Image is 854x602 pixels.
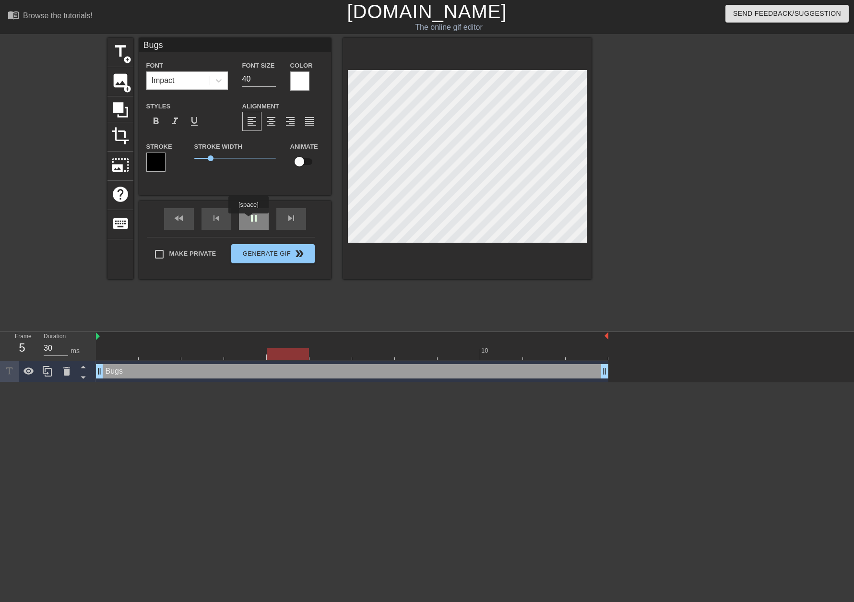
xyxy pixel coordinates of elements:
[265,116,277,127] span: format_align_center
[146,102,171,111] label: Styles
[169,249,216,259] span: Make Private
[290,142,318,152] label: Animate
[111,214,130,233] span: keyboard
[15,339,29,356] div: 5
[347,1,507,22] a: [DOMAIN_NAME]
[169,116,181,127] span: format_italic
[600,366,609,376] span: drag_handle
[173,212,185,224] span: fast_rewind
[194,142,242,152] label: Stroke Width
[231,244,314,263] button: Generate Gif
[95,366,104,376] span: drag_handle
[111,42,130,60] span: title
[294,248,305,260] span: double_arrow
[242,102,279,111] label: Alignment
[289,22,608,33] div: The online gif editor
[246,116,258,127] span: format_align_left
[481,346,490,355] div: 10
[285,212,297,224] span: skip_next
[242,61,275,71] label: Font Size
[152,75,175,86] div: Impact
[146,142,172,152] label: Stroke
[8,332,36,360] div: Frame
[8,9,19,21] span: menu_book
[111,185,130,203] span: help
[123,56,131,64] span: add_circle
[211,212,222,224] span: skip_previous
[123,85,131,93] span: add_circle
[111,71,130,90] span: image
[44,334,66,340] label: Duration
[111,156,130,174] span: photo_size_select_large
[235,248,310,260] span: Generate Gif
[248,212,260,224] span: pause
[23,12,93,20] div: Browse the tutorials!
[605,332,608,340] img: bound-end.png
[290,61,313,71] label: Color
[189,116,200,127] span: format_underline
[725,5,849,23] button: Send Feedback/Suggestion
[111,127,130,145] span: crop
[733,8,841,20] span: Send Feedback/Suggestion
[8,9,93,24] a: Browse the tutorials!
[304,116,315,127] span: format_align_justify
[285,116,296,127] span: format_align_right
[150,116,162,127] span: format_bold
[146,61,163,71] label: Font
[71,346,80,356] div: ms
